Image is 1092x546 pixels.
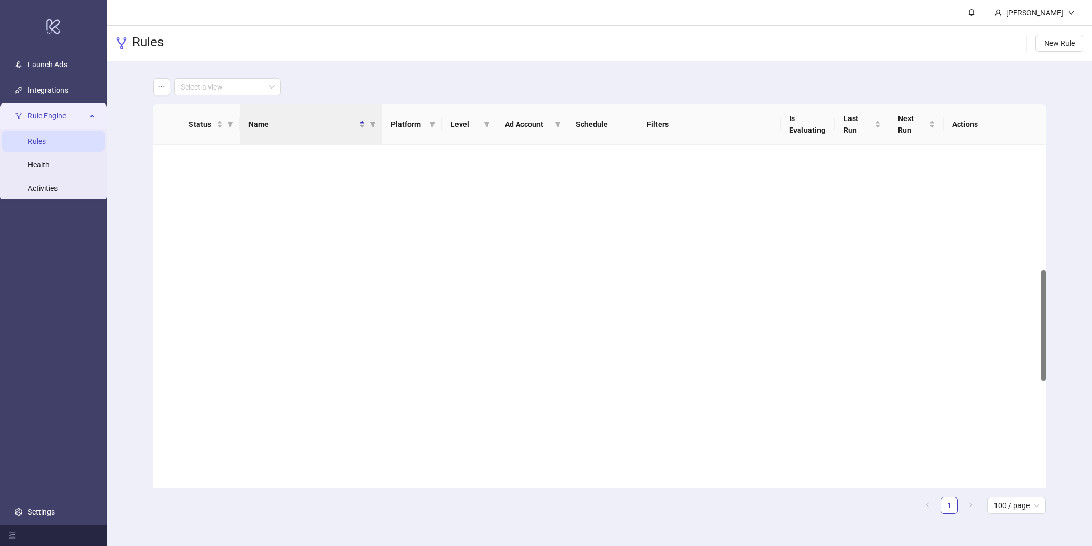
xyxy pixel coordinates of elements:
[1067,9,1075,17] span: down
[15,112,22,119] span: fork
[429,121,436,127] span: filter
[28,160,50,169] a: Health
[987,497,1046,514] div: Page Size
[367,116,378,132] span: filter
[28,508,55,516] a: Settings
[180,104,240,145] th: Status
[481,116,492,132] span: filter
[552,116,563,132] span: filter
[28,105,86,126] span: Rule Engine
[28,86,68,94] a: Integrations
[484,121,490,127] span: filter
[132,34,164,52] h3: Rules
[555,121,561,127] span: filter
[919,497,936,514] button: left
[944,104,1046,145] th: Actions
[638,104,781,145] th: Filters
[505,118,550,130] span: Ad Account
[844,113,872,136] span: Last Run
[835,104,889,145] th: Last Run
[9,532,16,539] span: menu-fold
[227,121,234,127] span: filter
[28,60,67,69] a: Launch Ads
[115,37,128,50] span: fork
[919,497,936,514] li: Previous Page
[968,9,975,16] span: bell
[1002,7,1067,19] div: [PERSON_NAME]
[941,497,957,513] a: 1
[427,116,438,132] span: filter
[158,83,165,91] span: ellipsis
[225,116,236,132] span: filter
[1035,35,1083,52] button: New Rule
[28,184,58,192] a: Activities
[994,497,1039,513] span: 100 / page
[967,502,974,508] span: right
[925,502,931,508] span: left
[248,118,357,130] span: Name
[962,497,979,514] button: right
[941,497,958,514] li: 1
[994,9,1002,17] span: user
[451,118,479,130] span: Level
[370,121,376,127] span: filter
[240,104,382,145] th: Name
[962,497,979,514] li: Next Page
[889,104,944,145] th: Next Run
[898,113,927,136] span: Next Run
[391,118,425,130] span: Platform
[781,104,835,145] th: Is Evaluating
[1044,39,1075,47] span: New Rule
[28,137,46,146] a: Rules
[567,104,638,145] th: Schedule
[189,118,214,130] span: Status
